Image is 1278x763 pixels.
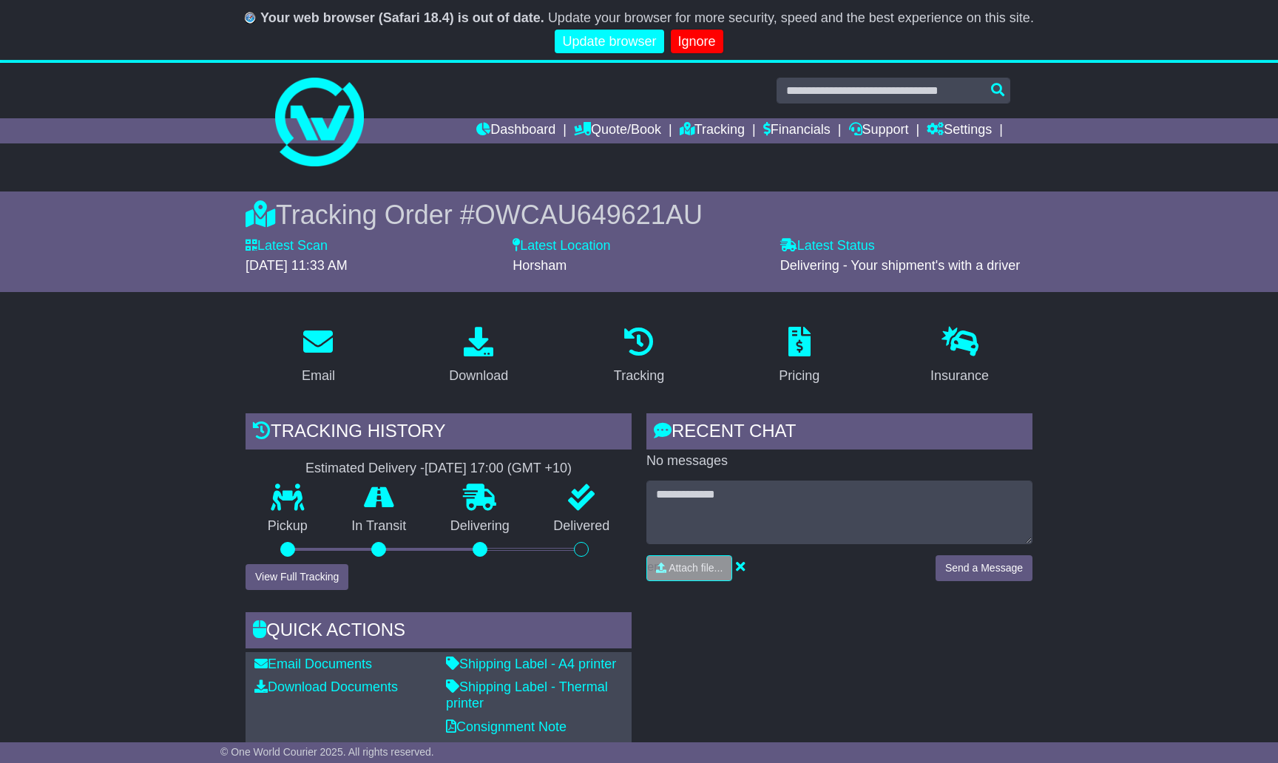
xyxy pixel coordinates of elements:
p: In Transit [330,518,429,535]
a: Consignment Note [446,719,567,734]
a: Ignore [671,30,723,54]
div: Email [302,366,335,386]
a: Shipping Label - A4 printer [446,657,616,671]
p: No messages [646,453,1032,469]
a: Financials [763,118,831,143]
a: Email Documents [254,657,372,671]
a: Support [849,118,909,143]
span: Delivering - Your shipment's with a driver [780,258,1021,273]
a: Pricing [769,322,829,391]
div: Pricing [779,366,819,386]
span: © One World Courier 2025. All rights reserved. [220,746,434,758]
div: Tracking Order # [246,199,1032,231]
p: Delivering [428,518,532,535]
a: Update browser [555,30,663,54]
div: Insurance [930,366,989,386]
a: Tracking [604,322,674,391]
a: Quote/Book [574,118,661,143]
p: Delivered [532,518,632,535]
div: [DATE] 17:00 (GMT +10) [425,461,572,477]
div: RECENT CHAT [646,413,1032,453]
a: Insurance [921,322,998,391]
a: Download Documents [254,679,398,694]
button: View Full Tracking [246,564,348,590]
span: [DATE] 11:33 AM [246,258,348,273]
label: Latest Scan [246,238,328,254]
span: Update your browser for more security, speed and the best experience on this site. [548,10,1034,25]
span: Horsham [513,258,567,273]
button: Send a Message [936,555,1032,581]
a: Email [292,322,345,391]
p: Pickup [246,518,330,535]
div: Tracking history [246,413,632,453]
a: Settings [927,118,992,143]
div: Tracking [614,366,664,386]
div: Estimated Delivery - [246,461,632,477]
a: Shipping Label - Thermal printer [446,679,608,711]
a: Dashboard [476,118,555,143]
a: Tracking [680,118,745,143]
div: Download [449,366,508,386]
a: Download [439,322,518,391]
b: Your web browser (Safari 18.4) is out of date. [260,10,544,25]
div: Quick Actions [246,612,632,652]
label: Latest Status [780,238,875,254]
span: OWCAU649621AU [475,200,703,230]
label: Latest Location [513,238,610,254]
